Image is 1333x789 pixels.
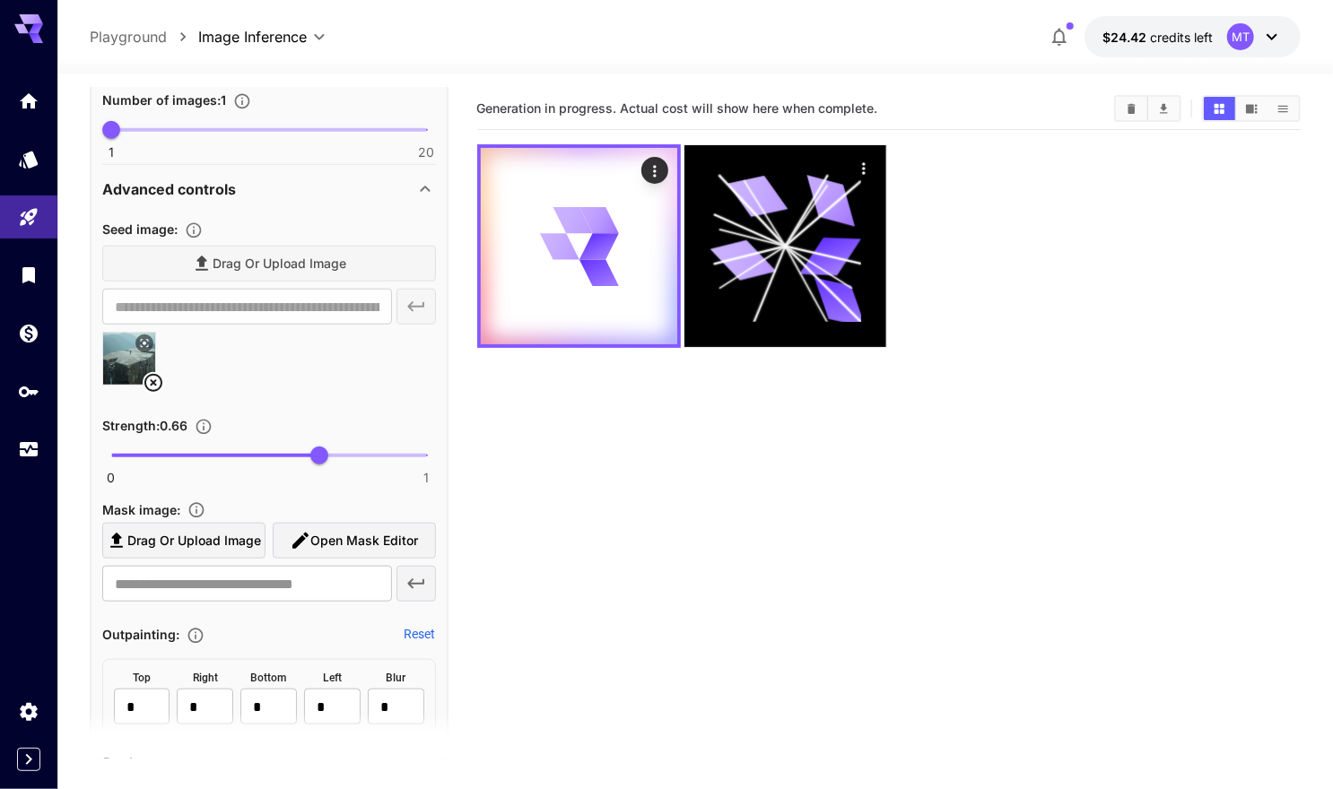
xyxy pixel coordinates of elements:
[193,671,218,685] label: right
[178,221,210,239] button: Upload a reference image to guide the result. This is needed for Image-to-Image or Inpainting. Su...
[1227,23,1254,50] div: MT
[90,26,199,48] nav: breadcrumb
[311,530,419,552] span: Open Mask Editor
[127,530,261,552] span: Drag or upload image
[405,625,436,643] button: Reset
[133,671,151,685] label: top
[1148,97,1180,120] button: Download All
[1102,28,1213,47] div: $24.42097
[1150,30,1213,45] span: credits left
[18,206,39,229] div: Playground
[90,26,167,48] a: Playground
[18,700,39,723] div: Settings
[18,90,39,112] div: Home
[102,523,266,559] label: Drag or upload image
[102,168,436,211] div: Advanced controls
[102,502,180,517] span: Mask image :
[386,671,405,685] label: Blur
[251,671,287,685] label: bottom
[102,418,187,433] span: Strength : 0.66
[102,178,236,200] p: Advanced controls
[1116,97,1147,120] button: Clear Images
[477,100,878,116] span: Generation in progress. Actual cost will show here when complete.
[18,375,39,397] div: API Keys
[1202,95,1301,122] div: Show images in grid viewShow images in video viewShow images in list view
[199,26,308,48] span: Image Inference
[179,627,212,645] button: Extends the image boundaries in specified directions.
[323,671,342,685] label: left
[109,143,114,161] span: 1
[419,143,435,161] span: 20
[1204,97,1235,120] button: Show images in grid view
[18,264,39,286] div: Library
[17,748,40,771] button: Expand sidebar
[1085,16,1301,57] button: $24.42097MT
[1268,97,1299,120] button: Show images in list view
[1114,95,1181,122] div: Clear ImagesDownload All
[424,469,430,487] span: 1
[1102,30,1150,45] span: $24.42
[102,221,178,237] span: Seed image :
[226,92,258,110] button: Specify how many images to generate in a single request. Each image generation will be charged se...
[18,322,39,344] div: Wallet
[180,501,213,519] button: Upload a mask image to define the area to edit, or use the Mask Editor to create one from your se...
[102,499,436,610] div: Seed Image is required!
[107,469,115,487] span: 0
[102,627,179,642] span: Outpainting :
[1236,97,1268,120] button: Show images in video view
[102,92,226,108] span: Number of images : 1
[641,157,668,184] div: Actions
[18,148,39,170] div: Models
[273,523,436,559] button: Open Mask Editor
[18,438,39,461] div: Usage
[850,154,877,181] div: Actions
[187,418,220,436] button: Control the influence of the seedImage in the generated output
